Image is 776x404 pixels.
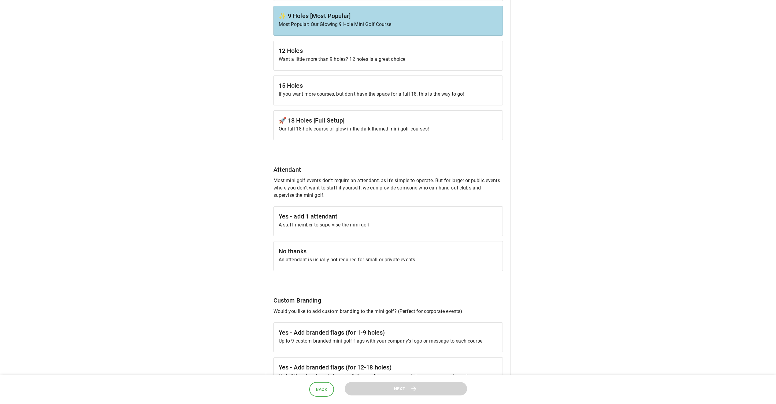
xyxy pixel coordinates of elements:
[273,177,503,199] p: Most mini golf events don't require an attendant, as it's simple to operate. But for larger or pu...
[345,382,467,396] button: Next
[273,165,503,174] h6: Attendant
[279,246,498,256] h6: No thanks
[279,21,498,28] p: Most Popular: Our Glowing 9 Hole Mini Golf Course
[279,362,498,372] h6: Yes - Add branded flags (for 12-18 holes)
[279,90,498,98] p: If you want more courses, but don't have the space for a full 18, this is the way to go!
[279,372,498,380] p: Up to 18 custom branded mini golf flags with your company’s logo or message to each course
[279,56,498,63] p: Want a little more than 9 holes? 12 holes is a great choice
[279,211,498,221] h6: Yes - add 1 attendant
[279,221,498,229] p: A staff member to supervise the mini golf
[279,328,498,337] h6: Yes - Add branded flags (for 1-9 holes)
[279,81,498,90] h6: 15 Holes
[279,11,498,21] h6: ✨ 9 Holes [Most Popular]
[279,116,498,125] h6: 🚀 18 Holes [Full Setup]
[279,337,498,345] p: Up to 9 custom branded mini golf flags with your company’s logo or message to each course
[279,256,498,263] p: An attendant is usually not required for small or private events
[279,46,498,56] h6: 12 Holes
[273,308,503,315] p: Would you like to add custom branding to the mini golf? (Perfect for corporate events)
[394,385,406,393] span: Next
[316,386,328,393] span: Back
[279,125,498,133] p: Our full 18-hole course of glow in the dark themed mini golf courses!
[309,382,334,397] button: Back
[273,296,503,305] h6: Custom Branding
